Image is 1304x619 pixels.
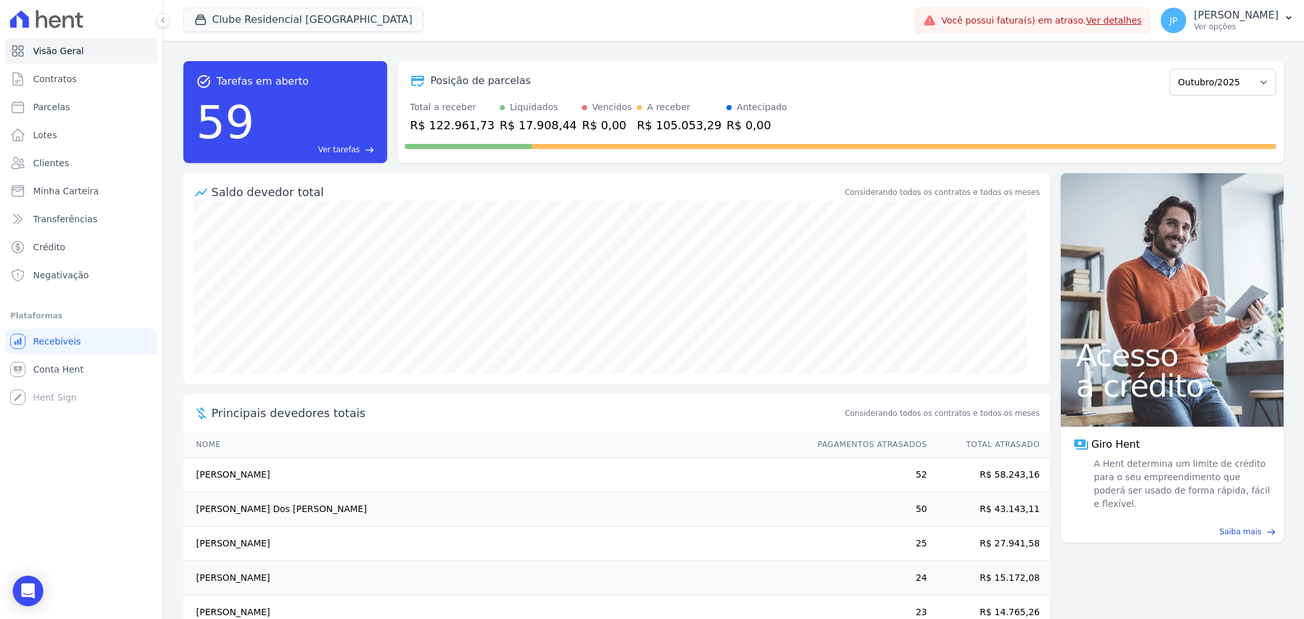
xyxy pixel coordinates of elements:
[1076,340,1268,371] span: Acesso
[33,269,89,281] span: Negativação
[410,117,495,134] div: R$ 122.961,73
[941,14,1142,27] span: Você possui fatura(s) em atraso.
[5,38,157,64] a: Visão Geral
[5,94,157,120] a: Parcelas
[33,363,83,376] span: Conta Hent
[928,561,1050,595] td: R$ 15.172,08
[510,101,558,114] div: Liquidados
[1266,527,1276,537] span: east
[5,66,157,92] a: Contratos
[637,117,721,134] div: R$ 105.053,29
[5,234,157,260] a: Crédito
[183,432,805,458] th: Nome
[183,458,805,492] td: [PERSON_NAME]
[196,89,255,155] div: 59
[1091,437,1140,452] span: Giro Hent
[805,492,928,527] td: 50
[183,492,805,527] td: [PERSON_NAME] Dos [PERSON_NAME]
[216,74,309,89] span: Tarefas em aberto
[805,432,928,458] th: Pagamentos Atrasados
[5,178,157,204] a: Minha Carteira
[805,458,928,492] td: 52
[805,561,928,595] td: 24
[1151,3,1304,38] button: JP [PERSON_NAME] Ver opções
[845,408,1040,419] span: Considerando todos os contratos e todos os meses
[582,117,632,134] div: R$ 0,00
[410,101,495,114] div: Total a receber
[183,527,805,561] td: [PERSON_NAME]
[5,122,157,148] a: Lotes
[845,187,1040,198] div: Considerando todos os contratos e todos os meses
[33,129,57,141] span: Lotes
[365,145,374,155] span: east
[430,73,531,89] div: Posição de parcelas
[805,527,928,561] td: 25
[647,101,690,114] div: A receber
[33,157,69,169] span: Clientes
[1194,9,1279,22] p: [PERSON_NAME]
[928,432,1050,458] th: Total Atrasado
[183,561,805,595] td: [PERSON_NAME]
[1076,371,1268,401] span: a crédito
[33,45,84,57] span: Visão Geral
[5,357,157,382] a: Conta Hent
[726,117,787,134] div: R$ 0,00
[211,404,842,422] span: Principais devedores totais
[211,183,842,201] div: Saldo devedor total
[928,458,1050,492] td: R$ 58.243,16
[5,262,157,288] a: Negativação
[5,150,157,176] a: Clientes
[260,144,374,155] a: Ver tarefas east
[928,492,1050,527] td: R$ 43.143,11
[1091,457,1271,511] span: A Hent determina um limite de crédito para o seu empreendimento que poderá ser usado de forma ráp...
[33,185,99,197] span: Minha Carteira
[5,329,157,354] a: Recebíveis
[196,74,211,89] span: task_alt
[1194,22,1279,32] p: Ver opções
[1086,15,1142,25] a: Ver detalhes
[1068,526,1276,537] a: Saiba mais east
[10,308,152,324] div: Plataformas
[1170,16,1178,25] span: JP
[318,144,360,155] span: Ver tarefas
[1219,526,1261,537] span: Saiba mais
[13,576,43,606] div: Open Intercom Messenger
[5,206,157,232] a: Transferências
[183,8,423,32] button: Clube Residencial [GEOGRAPHIC_DATA]
[33,73,76,85] span: Contratos
[737,101,787,114] div: Antecipado
[928,527,1050,561] td: R$ 27.941,58
[33,101,70,113] span: Parcelas
[33,335,81,348] span: Recebíveis
[500,117,577,134] div: R$ 17.908,44
[33,213,97,225] span: Transferências
[592,101,632,114] div: Vencidos
[33,241,66,253] span: Crédito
